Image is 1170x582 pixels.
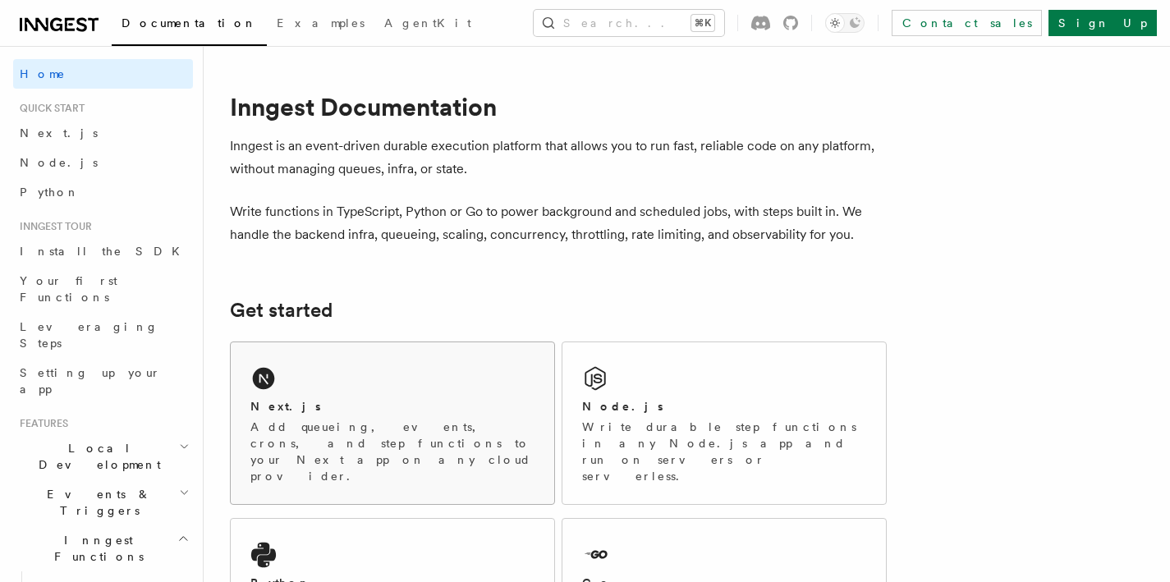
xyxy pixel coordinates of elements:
[20,366,161,396] span: Setting up your app
[13,220,92,233] span: Inngest tour
[582,419,866,484] p: Write durable step functions in any Node.js app and run on servers or serverless.
[20,245,190,258] span: Install the SDK
[230,135,887,181] p: Inngest is an event-driven durable execution platform that allows you to run fast, reliable code ...
[13,59,193,89] a: Home
[20,66,66,82] span: Home
[230,341,555,505] a: Next.jsAdd queueing, events, crons, and step functions to your Next app on any cloud provider.
[267,5,374,44] a: Examples
[13,358,193,404] a: Setting up your app
[13,266,193,312] a: Your first Functions
[582,398,663,415] h2: Node.js
[20,156,98,169] span: Node.js
[112,5,267,46] a: Documentation
[825,13,865,33] button: Toggle dark mode
[122,16,257,30] span: Documentation
[534,10,724,36] button: Search...⌘K
[20,126,98,140] span: Next.js
[13,532,177,565] span: Inngest Functions
[562,341,887,505] a: Node.jsWrite durable step functions in any Node.js app and run on servers or serverless.
[13,479,193,525] button: Events & Triggers
[691,15,714,31] kbd: ⌘K
[250,419,535,484] p: Add queueing, events, crons, and step functions to your Next app on any cloud provider.
[13,433,193,479] button: Local Development
[13,236,193,266] a: Install the SDK
[13,148,193,177] a: Node.js
[230,92,887,121] h1: Inngest Documentation
[20,274,117,304] span: Your first Functions
[384,16,471,30] span: AgentKit
[13,440,179,473] span: Local Development
[13,417,68,430] span: Features
[20,186,80,199] span: Python
[250,398,321,415] h2: Next.js
[892,10,1042,36] a: Contact sales
[13,525,193,571] button: Inngest Functions
[230,200,887,246] p: Write functions in TypeScript, Python or Go to power background and scheduled jobs, with steps bu...
[13,177,193,207] a: Python
[374,5,481,44] a: AgentKit
[13,118,193,148] a: Next.js
[277,16,365,30] span: Examples
[13,486,179,519] span: Events & Triggers
[230,299,333,322] a: Get started
[13,102,85,115] span: Quick start
[20,320,158,350] span: Leveraging Steps
[13,312,193,358] a: Leveraging Steps
[1048,10,1157,36] a: Sign Up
